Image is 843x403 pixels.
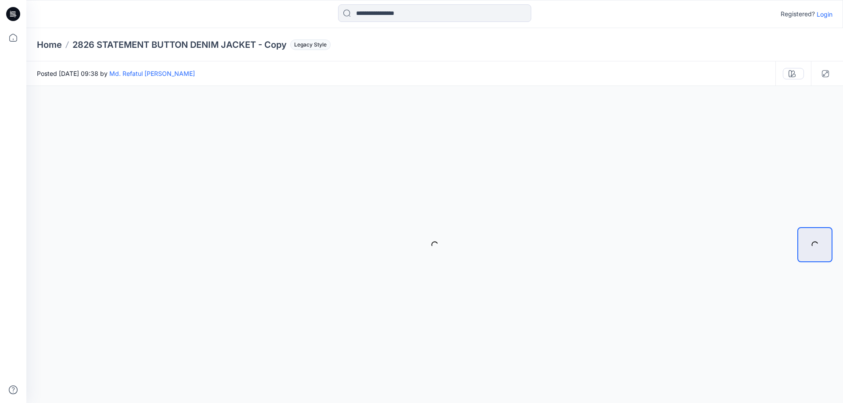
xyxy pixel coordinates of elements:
[817,10,832,19] p: Login
[109,70,195,77] a: Md. Refatul [PERSON_NAME]
[290,39,331,50] span: Legacy Style
[72,39,287,51] p: 2826 STATEMENT BUTTON DENIM JACKET - Copy
[781,9,815,19] p: Registered?
[37,39,62,51] a: Home
[287,39,331,51] button: Legacy Style
[37,69,195,78] span: Posted [DATE] 09:38 by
